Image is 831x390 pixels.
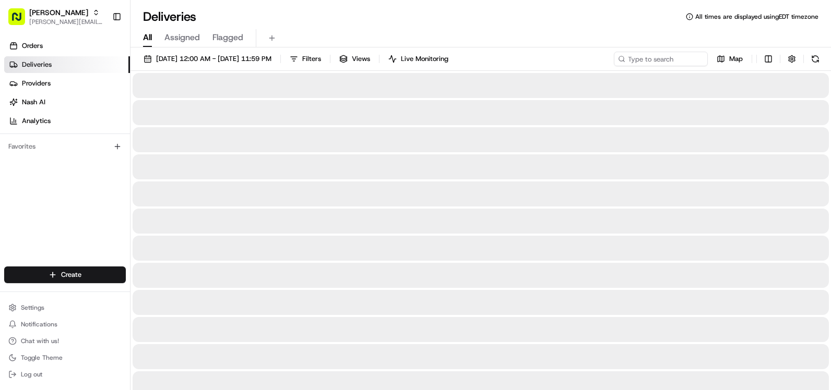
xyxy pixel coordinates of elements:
span: [DATE] 12:00 AM - [DATE] 11:59 PM [156,54,271,64]
span: Map [729,54,743,64]
span: Nash AI [22,97,45,107]
a: Orders [4,38,130,54]
span: Assigned [164,31,200,44]
button: Toggle Theme [4,350,126,365]
span: Create [61,270,81,279]
button: [PERSON_NAME][PERSON_NAME][EMAIL_ADDRESS][PERSON_NAME][DOMAIN_NAME] [4,4,108,29]
button: [PERSON_NAME][EMAIL_ADDRESS][PERSON_NAME][DOMAIN_NAME] [29,18,104,26]
span: Chat with us! [21,337,59,345]
button: Views [335,52,375,66]
span: Settings [21,303,44,312]
span: Flagged [212,31,243,44]
span: Filters [302,54,321,64]
span: Notifications [21,320,57,328]
h1: Deliveries [143,8,196,25]
button: [DATE] 12:00 AM - [DATE] 11:59 PM [139,52,276,66]
span: All [143,31,152,44]
span: Orders [22,41,43,51]
span: Analytics [22,116,51,126]
span: Views [352,54,370,64]
input: Type to search [614,52,708,66]
button: Filters [285,52,326,66]
button: Live Monitoring [384,52,453,66]
button: Settings [4,300,126,315]
button: Chat with us! [4,334,126,348]
div: Favorites [4,138,126,155]
button: [PERSON_NAME] [29,7,88,18]
span: Deliveries [22,60,52,69]
a: Nash AI [4,94,130,111]
span: Live Monitoring [401,54,448,64]
button: Refresh [808,52,823,66]
span: All times are displayed using EDT timezone [695,13,818,21]
button: Notifications [4,317,126,332]
button: Map [712,52,747,66]
a: Analytics [4,113,130,129]
a: Providers [4,75,130,92]
span: Log out [21,370,42,379]
button: Log out [4,367,126,382]
span: Toggle Theme [21,354,63,362]
a: Deliveries [4,56,130,73]
span: Providers [22,79,51,88]
button: Create [4,266,126,283]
